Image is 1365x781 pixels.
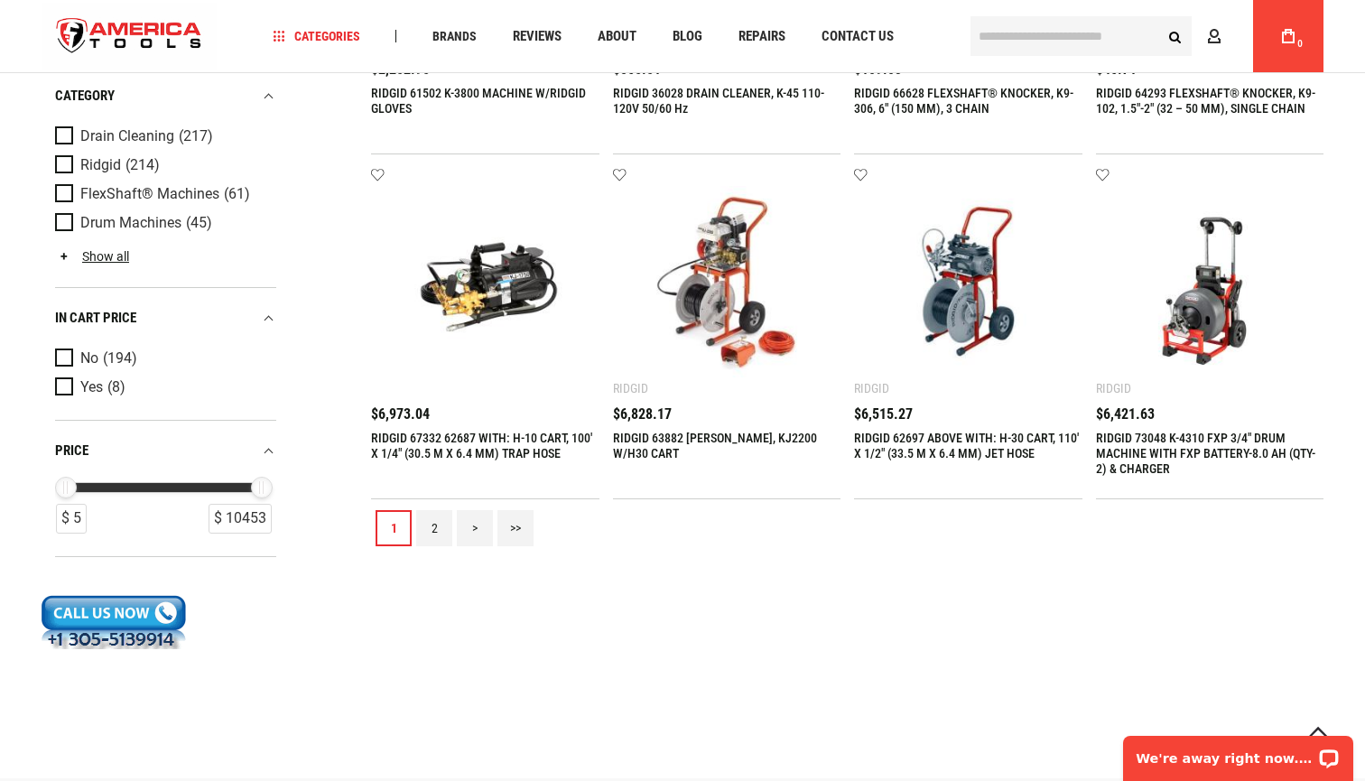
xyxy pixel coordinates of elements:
span: Brands [432,30,477,42]
span: (217) [179,128,213,144]
span: Reviews [513,30,562,43]
iframe: LiveChat chat widget [1111,724,1365,781]
span: 0 [1297,39,1303,49]
div: Ridgid [1096,381,1131,395]
div: Ridgid [854,381,889,395]
div: $ 5 [56,504,87,534]
img: RIDGID 62697 ABOVE WITH: H-30 CART, 110' X 1/2 [872,186,1064,378]
span: About [598,30,636,43]
span: $6,828.17 [613,407,672,422]
a: Show all [55,249,129,264]
img: America Tools [42,3,217,70]
span: FlexShaft® Machines [80,186,219,202]
span: Yes [80,379,103,395]
a: Categories [265,24,368,49]
a: About [590,24,645,49]
a: Drum Machines (45) [55,213,272,233]
span: (61) [224,186,250,201]
a: RIDGID 66628 FLEXSHAFT® KNOCKER, K9-306, 6" (150 MM), 3 CHAIN [854,86,1073,116]
span: $6,421.63 [1096,407,1155,422]
span: (45) [186,215,212,230]
span: (8) [107,380,125,395]
div: category [55,84,276,108]
span: Drain Cleaning [80,128,174,144]
a: RIDGID 62697 ABOVE WITH: H-30 CART, 110' X 1/2" (33.5 M X 6.4 MM) JET HOSE [854,431,1079,460]
span: Blog [673,30,702,43]
a: Contact Us [813,24,902,49]
a: RIDGID 64293 FLEXSHAFT® KNOCKER, K9-102, 1.5"-2" (32 – 50 MM), SINGLE CHAIN [1096,86,1315,116]
img: RIDGID 67332 62687 WITH: H-10 CART, 100' X 1/4 [389,186,581,378]
span: Categories [274,30,360,42]
a: Ridgid (214) [55,155,272,175]
a: store logo [42,3,217,70]
a: 1 [376,510,412,546]
div: Ridgid [613,381,648,395]
a: No (194) [55,349,272,368]
span: $6,515.27 [854,407,913,422]
a: RIDGID 36028 DRAIN CLEANER, K-45 110-120V 50/60 Hz [613,86,824,116]
div: $ 10453 [209,504,272,534]
button: Search [1157,19,1192,53]
span: No [80,350,98,367]
a: RIDGID 63882 [PERSON_NAME], KJ2200 W/H30 CART [613,431,817,460]
a: RIDGID 61502 K-3800 MACHINE W/RIDGID GLOVES [371,86,586,116]
a: >> [497,510,534,546]
a: Blog [664,24,710,49]
a: Repairs [730,24,794,49]
a: Yes (8) [55,377,272,397]
a: RIDGID 73048 K-4310 FXP 3/4" DRUM MACHINE WITH FXP BATTERY-8.0 AH (QTY-2) & CHARGER [1096,431,1315,476]
span: Drum Machines [80,215,181,231]
a: FlexShaft® Machines (61) [55,184,272,204]
img: callout_customer_support2.gif [42,595,186,649]
a: RIDGID 67332 62687 WITH: H-10 CART, 100' X 1/4" (30.5 M X 6.4 MM) TRAP HOSE [371,431,592,460]
div: In cart price [55,306,276,330]
a: Brands [424,24,485,49]
a: Drain Cleaning (217) [55,126,272,146]
a: 2 [416,510,452,546]
span: Contact Us [822,30,894,43]
a: > [457,510,493,546]
span: Ridgid [80,157,121,173]
img: RIDGID 73048 K-4310 FXP 3/4 [1114,186,1306,378]
span: (214) [125,157,160,172]
div: price [55,439,276,463]
span: Repairs [738,30,785,43]
span: (194) [103,351,137,367]
img: RIDGID 63882 JETTER, KJ2200 W/H30 CART [631,186,823,378]
span: $6,973.04 [371,407,430,422]
a: Reviews [505,24,570,49]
